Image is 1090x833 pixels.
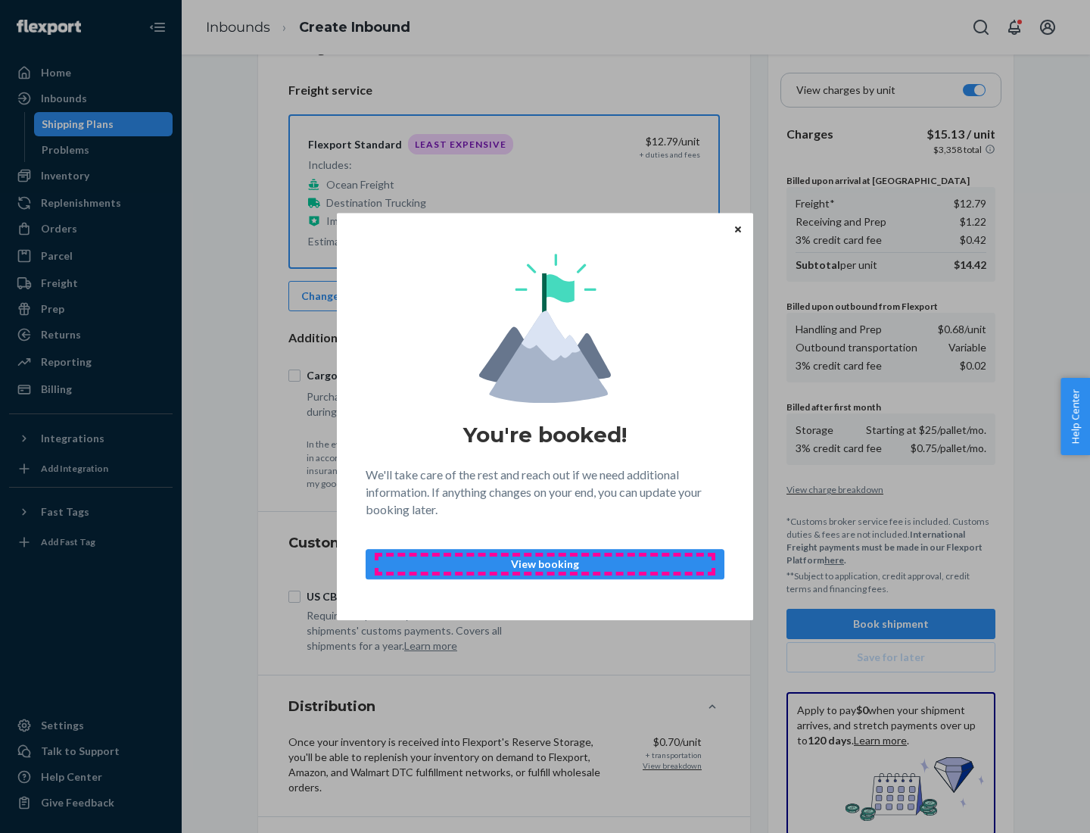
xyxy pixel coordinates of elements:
img: svg+xml,%3Csvg%20viewBox%3D%220%200%20174%20197%22%20fill%3D%22none%22%20xmlns%3D%22http%3A%2F%2F... [479,254,611,403]
p: We'll take care of the rest and reach out if we need additional information. If anything changes ... [366,466,724,519]
button: Close [730,220,746,237]
p: View booking [378,557,712,572]
button: View booking [366,549,724,579]
h1: You're booked! [463,421,627,448]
